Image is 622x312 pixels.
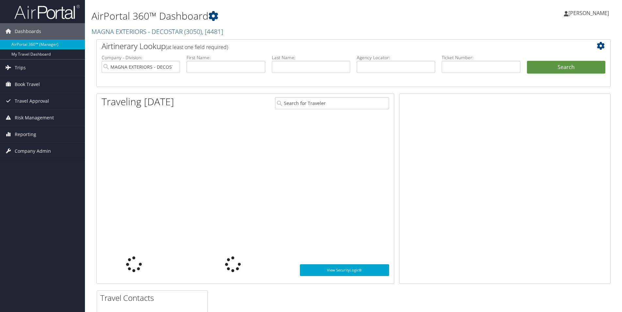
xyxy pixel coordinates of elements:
[15,110,54,126] span: Risk Management
[102,95,174,109] h1: Traveling [DATE]
[15,93,49,109] span: Travel Approval
[300,264,389,276] a: View SecurityLogic®
[166,43,228,51] span: (at least one field required)
[91,9,441,23] h1: AirPortal 360™ Dashboard
[564,3,615,23] a: [PERSON_NAME]
[184,27,202,36] span: ( 3050 )
[100,292,207,303] h2: Travel Contacts
[442,54,520,61] label: Ticket Number:
[272,54,350,61] label: Last Name:
[15,143,51,159] span: Company Admin
[275,97,389,109] input: Search for Traveler
[568,9,609,17] span: [PERSON_NAME]
[357,54,435,61] label: Agency Locator:
[187,54,265,61] label: First Name:
[15,60,26,76] span: Trips
[102,41,563,52] h2: Airtinerary Lookup
[102,54,180,61] label: Company - Division:
[91,27,223,36] a: MAGNA EXTERIORS - DECOSTAR
[14,4,80,20] img: airportal-logo.png
[15,126,36,143] span: Reporting
[202,27,223,36] span: , [ 4481 ]
[15,23,41,40] span: Dashboards
[527,61,605,74] button: Search
[15,76,40,93] span: Book Travel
